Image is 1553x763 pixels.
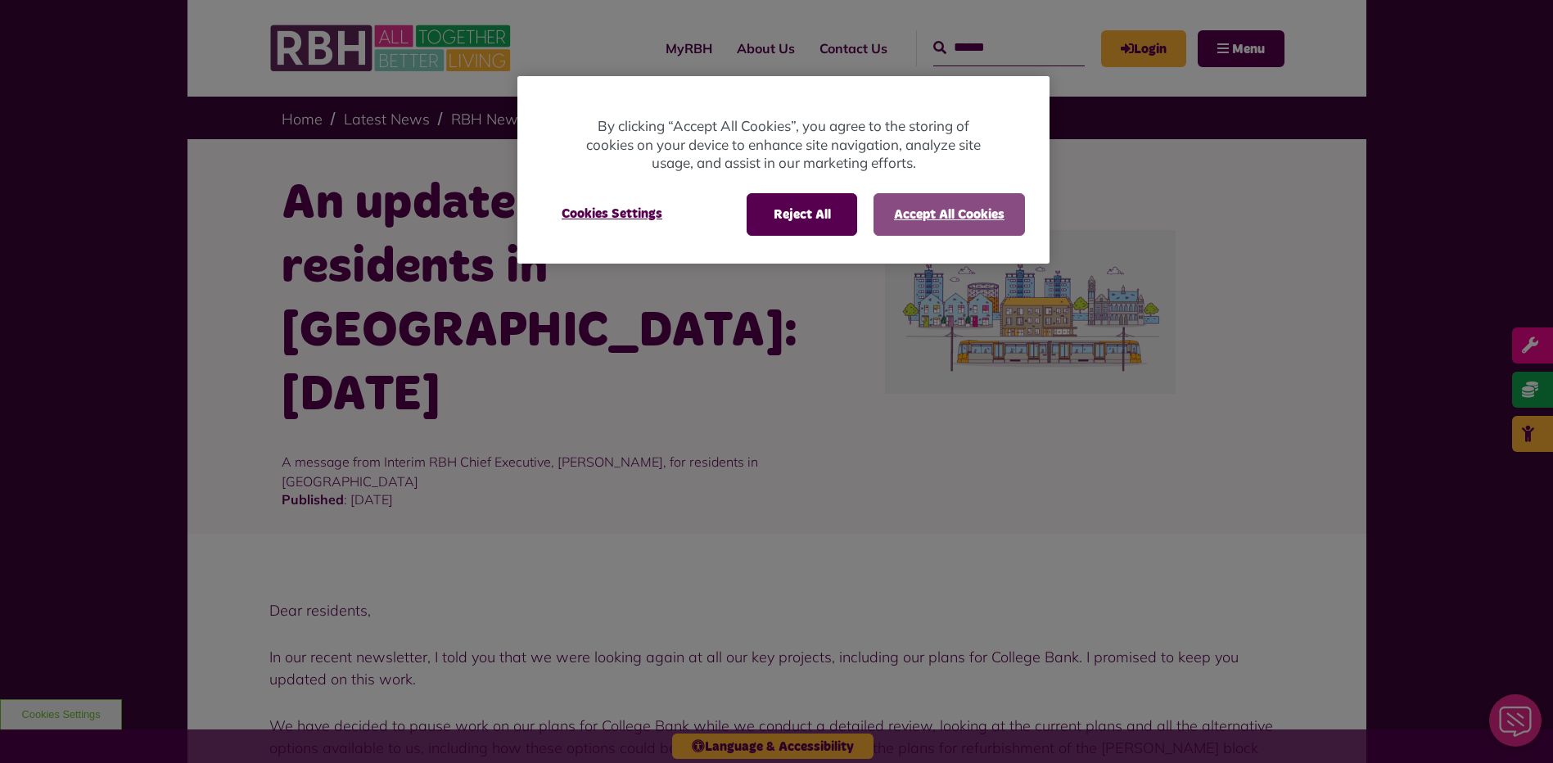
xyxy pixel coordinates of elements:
button: Accept All Cookies [874,193,1025,236]
div: Close Web Assistant [10,5,62,57]
p: By clicking “Accept All Cookies”, you agree to the storing of cookies on your device to enhance s... [583,117,984,173]
div: Cookie banner [517,76,1050,264]
button: Cookies Settings [542,193,682,234]
div: Privacy [517,76,1050,264]
button: Reject All [747,193,857,236]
